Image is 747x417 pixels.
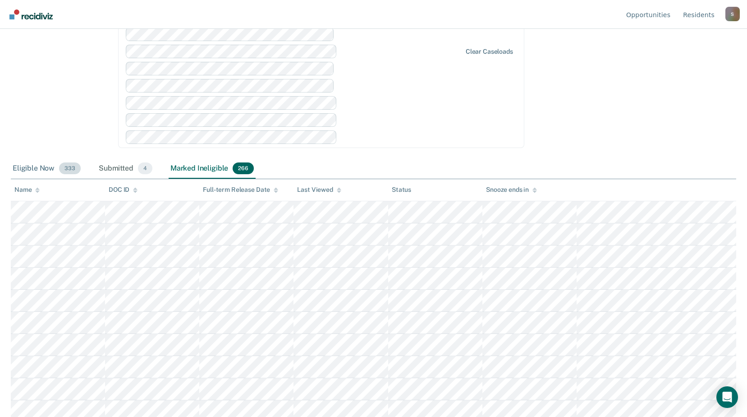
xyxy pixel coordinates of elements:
[725,7,740,21] button: Profile dropdown button
[203,186,278,194] div: Full-term Release Date
[14,186,40,194] div: Name
[486,186,537,194] div: Snooze ends in
[392,186,411,194] div: Status
[466,48,513,56] div: Clear caseloads
[11,159,82,179] div: Eligible Now333
[169,159,256,179] div: Marked Ineligible266
[725,7,740,21] div: S
[9,9,53,19] img: Recidiviz
[109,186,137,194] div: DOC ID
[138,162,152,174] span: 4
[59,162,81,174] span: 333
[233,162,254,174] span: 266
[716,386,738,408] div: Open Intercom Messenger
[297,186,341,194] div: Last Viewed
[97,159,154,179] div: Submitted4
